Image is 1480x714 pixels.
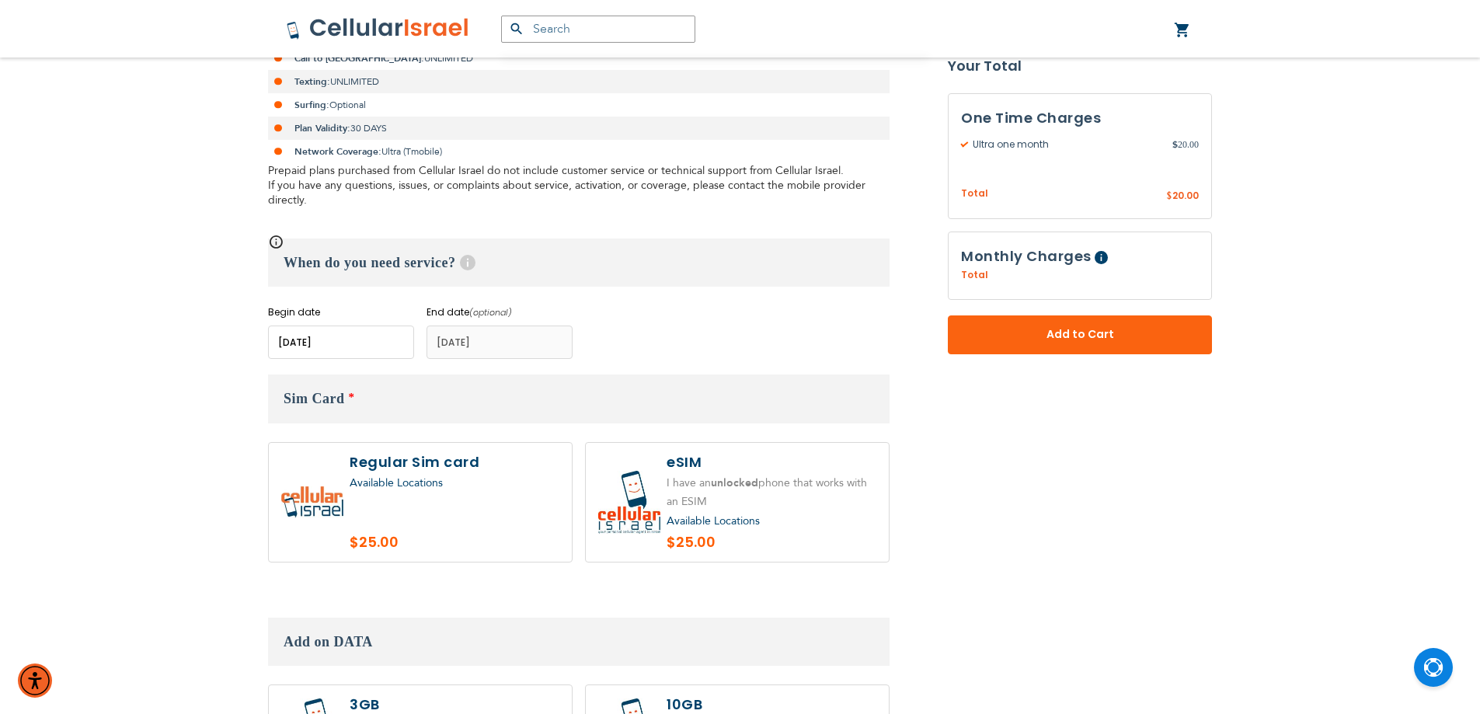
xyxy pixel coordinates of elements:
[1172,138,1199,152] span: 20.00
[1172,138,1178,152] span: $
[1166,190,1172,204] span: $
[284,391,345,406] span: Sim Card
[948,315,1212,354] button: Add to Cart
[460,255,475,270] span: Help
[350,475,443,490] a: Available Locations
[961,106,1199,130] h3: One Time Charges
[427,305,573,319] label: End date
[427,326,573,359] input: MM/DD/YYYY
[961,268,988,282] span: Total
[268,239,890,287] h3: When do you need service?
[948,54,1212,78] strong: Your Total
[501,16,695,43] input: Search
[268,93,890,117] li: Optional
[268,47,890,70] li: UNLIMITED
[961,246,1092,266] span: Monthly Charges
[294,99,329,111] strong: Surfing:
[1172,189,1199,202] span: 20.00
[294,122,350,134] strong: Plan Validity:
[294,145,381,158] strong: Network Coverage:
[1095,251,1108,264] span: Help
[961,138,1172,152] span: Ultra one month
[268,305,414,319] label: Begin date
[268,70,890,93] li: UNLIMITED
[294,75,330,88] strong: Texting:
[667,514,760,528] a: Available Locations
[18,663,52,698] div: Accessibility Menu
[268,326,414,359] input: MM/DD/YYYY
[284,634,373,650] span: Add on DATA
[268,117,890,140] li: 30 DAYS
[268,140,890,163] li: Ultra (Tmobile)
[268,163,890,207] p: Prepaid plans purchased from Cellular Israel do not include customer service or technical support...
[294,52,424,64] strong: Call to [GEOGRAPHIC_DATA]:
[999,326,1161,343] span: Add to Cart
[469,306,512,319] i: (optional)
[961,186,988,201] span: Total
[286,17,470,40] img: Cellular Israel Logo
